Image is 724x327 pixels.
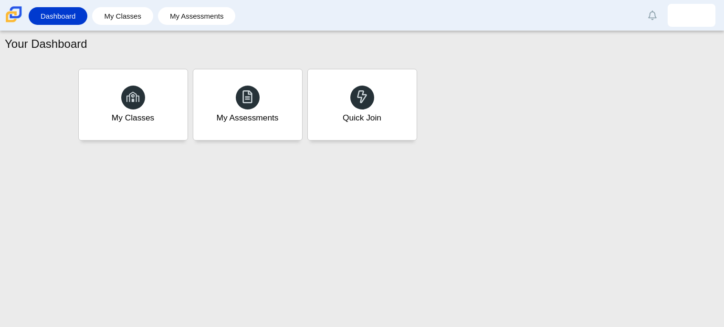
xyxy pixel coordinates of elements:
div: Quick Join [343,112,381,124]
a: Dashboard [33,7,83,25]
div: My Assessments [217,112,279,124]
a: Carmen School of Science & Technology [4,18,24,26]
h1: Your Dashboard [5,36,87,52]
a: Quick Join [307,69,417,141]
div: My Classes [112,112,155,124]
img: adan.perezdiaz.JfDmE7 [684,8,699,23]
a: My Classes [97,7,148,25]
img: Carmen School of Science & Technology [4,4,24,24]
a: Alerts [642,5,663,26]
a: My Assessments [193,69,303,141]
a: adan.perezdiaz.JfDmE7 [668,4,715,27]
a: My Classes [78,69,188,141]
a: My Assessments [163,7,231,25]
